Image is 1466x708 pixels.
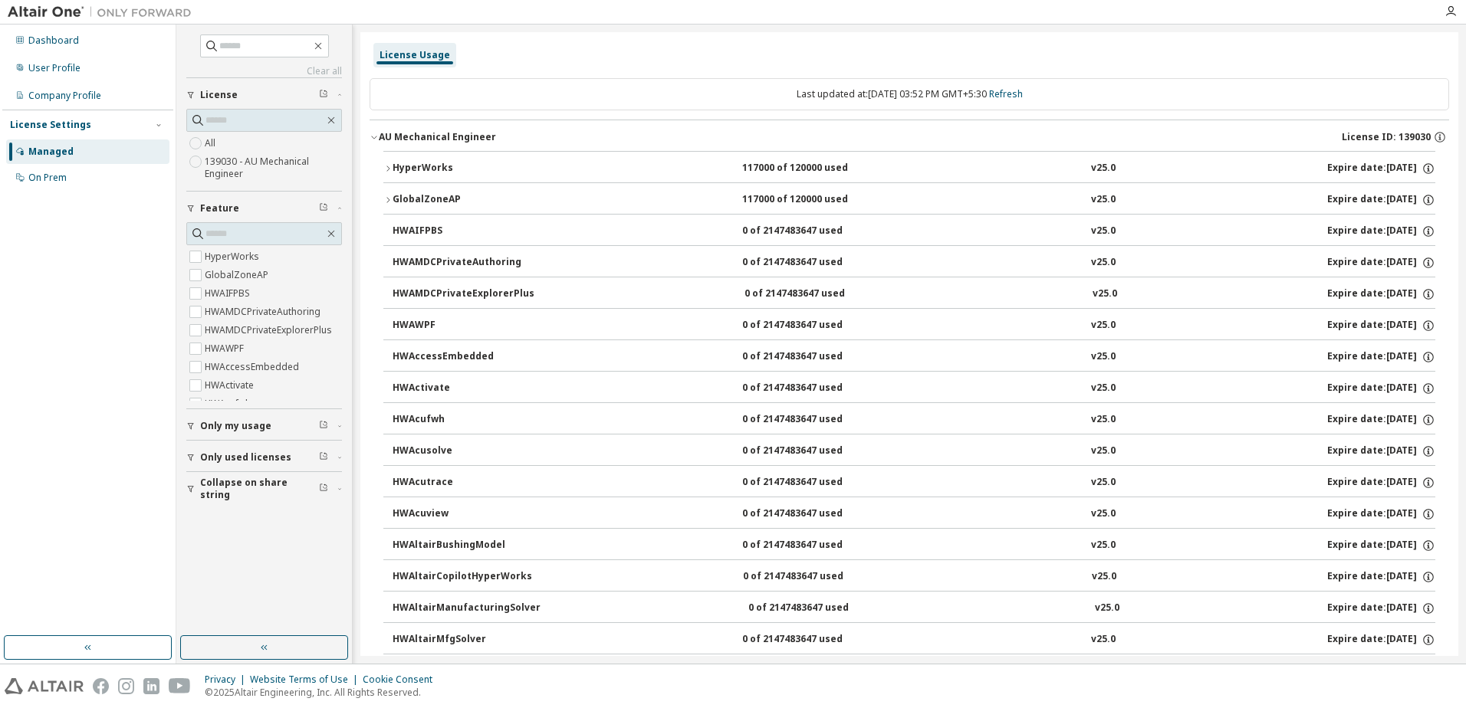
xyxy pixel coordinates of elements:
[28,62,81,74] div: User Profile
[1327,193,1435,207] div: Expire date: [DATE]
[743,570,881,584] div: 0 of 2147483647 used
[1327,350,1435,364] div: Expire date: [DATE]
[742,319,880,333] div: 0 of 2147483647 used
[393,372,1435,405] button: HWActivate0 of 2147483647 usedv25.0Expire date:[DATE]
[1327,476,1435,490] div: Expire date: [DATE]
[169,678,191,694] img: youtube.svg
[10,119,91,131] div: License Settings
[1091,225,1116,238] div: v25.0
[1327,570,1435,584] div: Expire date: [DATE]
[319,202,328,215] span: Clear filter
[745,287,883,301] div: 0 of 2147483647 used
[393,309,1435,343] button: HWAWPF0 of 2147483647 usedv25.0Expire date:[DATE]
[393,570,532,584] div: HWAltairCopilotHyperWorks
[393,382,531,395] div: HWActivate
[393,256,531,270] div: HWAMDCPrivateAuthoring
[205,339,247,358] label: HWAWPF
[393,444,531,458] div: HWAcusolve
[742,225,880,238] div: 0 of 2147483647 used
[379,131,496,143] div: AU Mechanical Engineer
[393,592,1435,625] button: HWAltairManufacturingSolver0 of 2147483647 usedv25.0Expire date:[DATE]
[1327,256,1435,270] div: Expire date: [DATE]
[5,678,84,694] img: altair_logo.svg
[363,674,442,686] div: Cookie Consent
[28,172,67,184] div: On Prem
[380,49,450,61] div: License Usage
[1327,601,1435,615] div: Expire date: [DATE]
[1091,507,1116,521] div: v25.0
[1327,319,1435,333] div: Expire date: [DATE]
[1091,444,1116,458] div: v25.0
[1327,287,1435,301] div: Expire date: [DATE]
[205,686,442,699] p: © 2025 Altair Engineering, Inc. All Rights Reserved.
[393,466,1435,500] button: HWAcutrace0 of 2147483647 usedv25.0Expire date:[DATE]
[393,319,531,333] div: HWAWPF
[1327,413,1435,427] div: Expire date: [DATE]
[393,225,531,238] div: HWAIFPBS
[393,529,1435,562] button: HWAltairBushingModel0 of 2147483647 usedv25.0Expire date:[DATE]
[1091,476,1116,490] div: v25.0
[393,476,531,490] div: HWAcutrace
[383,183,1435,217] button: GlobalZoneAP117000 of 120000 usedv25.0Expire date:[DATE]
[186,65,342,77] a: Clear all
[393,497,1435,531] button: HWAcuview0 of 2147483647 usedv25.0Expire date:[DATE]
[393,623,1435,657] button: HWAltairMfgSolver0 of 2147483647 usedv25.0Expire date:[DATE]
[28,90,101,102] div: Company Profile
[319,89,328,101] span: Clear filter
[393,287,534,301] div: HWAMDCPrivateExplorerPlus
[143,678,159,694] img: linkedin.svg
[393,162,531,175] div: HyperWorks
[205,358,302,376] label: HWAccessEmbedded
[393,434,1435,468] button: HWAcusolve0 of 2147483647 usedv25.0Expire date:[DATE]
[118,678,134,694] img: instagram.svg
[393,601,541,615] div: HWAltairManufacturingSolver
[393,413,531,427] div: HWAcufwh
[1095,601,1119,615] div: v25.0
[393,403,1435,437] button: HWAcufwh0 of 2147483647 usedv25.0Expire date:[DATE]
[205,674,250,686] div: Privacy
[1327,225,1435,238] div: Expire date: [DATE]
[742,162,880,175] div: 117000 of 120000 used
[1091,382,1116,395] div: v25.0
[186,409,342,443] button: Only my usage
[8,5,199,20] img: Altair One
[205,321,335,339] label: HWAMDCPrivateExplorerPlus
[742,633,880,647] div: 0 of 2147483647 used
[742,256,880,270] div: 0 of 2147483647 used
[393,246,1435,280] button: HWAMDCPrivateAuthoring0 of 2147483647 usedv25.0Expire date:[DATE]
[370,78,1449,110] div: Last updated at: [DATE] 03:52 PM GMT+5:30
[1091,319,1116,333] div: v25.0
[393,193,531,207] div: GlobalZoneAP
[1091,413,1116,427] div: v25.0
[205,284,253,303] label: HWAIFPBS
[742,444,880,458] div: 0 of 2147483647 used
[742,476,880,490] div: 0 of 2147483647 used
[1327,633,1435,647] div: Expire date: [DATE]
[393,350,531,364] div: HWAccessEmbedded
[200,477,319,501] span: Collapse on share string
[186,78,342,112] button: License
[205,303,324,321] label: HWAMDCPrivateAuthoring
[250,674,363,686] div: Website Terms of Use
[1327,539,1435,552] div: Expire date: [DATE]
[393,340,1435,374] button: HWAccessEmbedded0 of 2147483647 usedv25.0Expire date:[DATE]
[1091,193,1116,207] div: v25.0
[1091,539,1116,552] div: v25.0
[1092,570,1116,584] div: v25.0
[1091,256,1116,270] div: v25.0
[1327,444,1435,458] div: Expire date: [DATE]
[1342,131,1431,143] span: License ID: 139030
[205,376,257,395] label: HWActivate
[393,507,531,521] div: HWAcuview
[393,215,1435,248] button: HWAIFPBS0 of 2147483647 usedv25.0Expire date:[DATE]
[742,539,880,552] div: 0 of 2147483647 used
[370,120,1449,154] button: AU Mechanical EngineerLicense ID: 139030
[319,420,328,432] span: Clear filter
[393,560,1435,594] button: HWAltairCopilotHyperWorks0 of 2147483647 usedv25.0Expire date:[DATE]
[205,152,342,183] label: 139030 - AU Mechanical Engineer
[200,420,271,432] span: Only my usage
[205,266,271,284] label: GlobalZoneAP
[1091,633,1116,647] div: v25.0
[200,202,239,215] span: Feature
[319,483,328,495] span: Clear filter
